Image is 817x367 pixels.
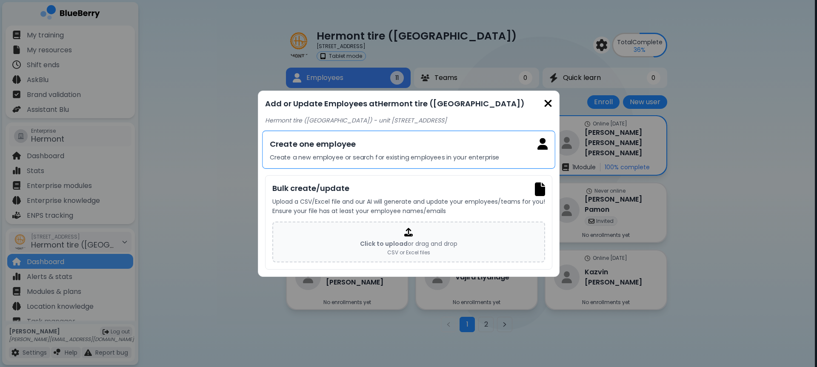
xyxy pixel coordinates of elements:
p: Hermont tire ([GEOGRAPHIC_DATA]) - unit [STREET_ADDRESS] [265,117,552,124]
p: Upload a CSV/Excel file and our AI will generate and update your employees/teams for you! [272,198,545,205]
img: Bulk create/update [535,182,545,196]
p: Add or Update Employees at Hermont tire ([GEOGRAPHIC_DATA]) [265,98,552,110]
span: Click to upload [360,239,408,248]
p: CSV or Excel files [387,249,430,256]
h3: Bulk create/update [272,182,545,194]
p: Ensure your file has at least your employee names/emails [272,207,545,215]
img: upload [404,228,413,236]
img: Single employee [537,138,547,150]
p: Create a new employee or search for existing employees in your enterprise [269,154,548,161]
h3: Create one employee [269,138,548,150]
p: or drag and drop [360,240,457,248]
img: close icon [544,98,552,109]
